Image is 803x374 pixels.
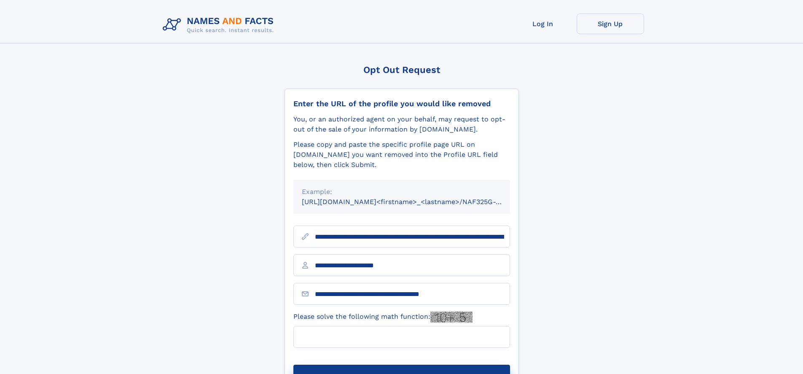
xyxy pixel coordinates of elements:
img: Logo Names and Facts [159,13,281,36]
label: Please solve the following math function: [293,312,473,323]
div: You, or an authorized agent on your behalf, may request to opt-out of the sale of your informatio... [293,114,510,135]
div: Example: [302,187,502,197]
div: Enter the URL of the profile you would like removed [293,99,510,108]
a: Sign Up [577,13,644,34]
small: [URL][DOMAIN_NAME]<firstname>_<lastname>/NAF325G-xxxxxxxx [302,198,526,206]
div: Opt Out Request [285,65,519,75]
a: Log In [509,13,577,34]
div: Please copy and paste the specific profile page URL on [DOMAIN_NAME] you want removed into the Pr... [293,140,510,170]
